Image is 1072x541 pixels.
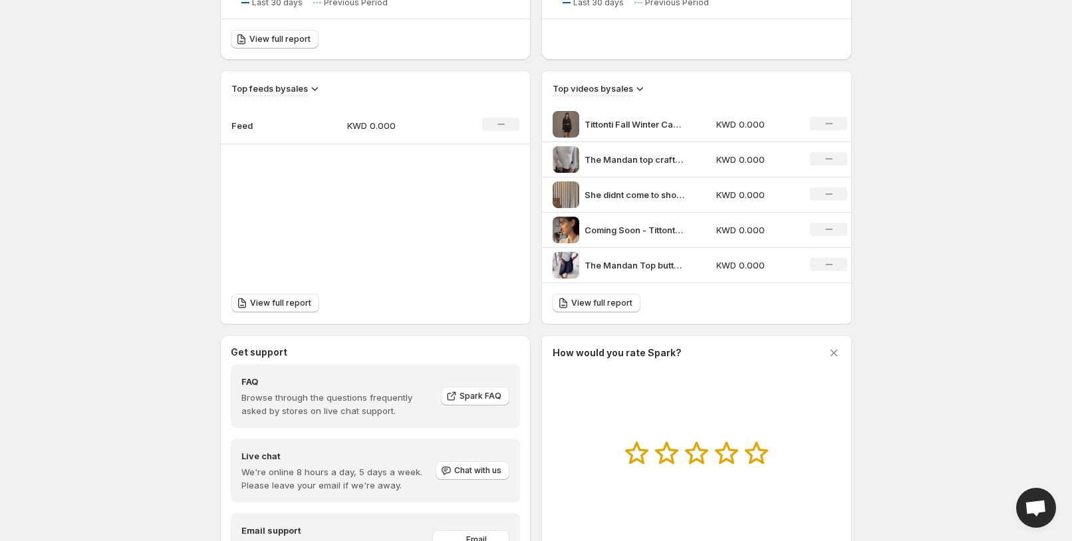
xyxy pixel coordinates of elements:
p: We're online 8 hours a day, 5 days a week. Please leave your email if we're away. [241,465,434,492]
h3: Top videos by sales [553,82,633,95]
a: View full report [231,294,319,312]
span: Chat with us [454,465,501,476]
p: The Mandan top crafted from butter-soft fabric with extra-long sleeves for that perfect loungy co... [585,153,684,166]
p: Feed [231,119,298,132]
p: Coming Soon - Tittonti FW2324 Collection [585,223,684,237]
h3: Top feeds by sales [231,82,308,95]
p: KWD 0.000 [716,188,795,201]
h4: FAQ [241,375,432,388]
img: Coming Soon - Tittonti FW2324 Collection [553,217,579,243]
p: KWD 0.000 [716,118,795,131]
h4: Live chat [241,449,434,463]
button: Chat with us [436,461,509,480]
img: The Mandan Top buttery-smooth stretch for all-day comfort Pair it with our wide-leg Tuma Shorts f... [553,252,579,278]
p: She didnt come to shopshe came to stock the wardrobe [585,188,684,201]
span: Spark FAQ [460,391,501,401]
img: Tittonti Fall Winter Campaign 20232024 [553,111,579,138]
h3: How would you rate Spark? [553,346,682,360]
span: View full report [571,298,632,308]
a: Open chat [1016,488,1056,528]
p: KWD 0.000 [716,259,795,272]
p: Browse through the questions frequently asked by stores on live chat support. [241,391,432,417]
img: She didnt come to shopshe came to stock the wardrobe [553,181,579,208]
img: The Mandan top crafted from butter-soft fabric with extra-long sleeves for that perfect loungy co... [553,146,579,173]
p: Tittonti Fall Winter Campaign 20232024 [585,118,684,131]
p: KWD 0.000 [716,223,795,237]
p: The Mandan Top buttery-smooth stretch for all-day comfort Pair it with our wide-leg [PERSON_NAME]... [585,259,684,272]
a: Spark FAQ [441,387,509,405]
a: View full report [553,294,640,312]
span: View full report [250,298,311,308]
p: KWD 0.000 [716,153,795,166]
a: View full report [231,30,319,49]
h3: Get support [231,346,287,359]
p: KWD 0.000 [347,119,442,132]
h4: Email support [241,524,432,537]
span: View full report [249,34,311,45]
